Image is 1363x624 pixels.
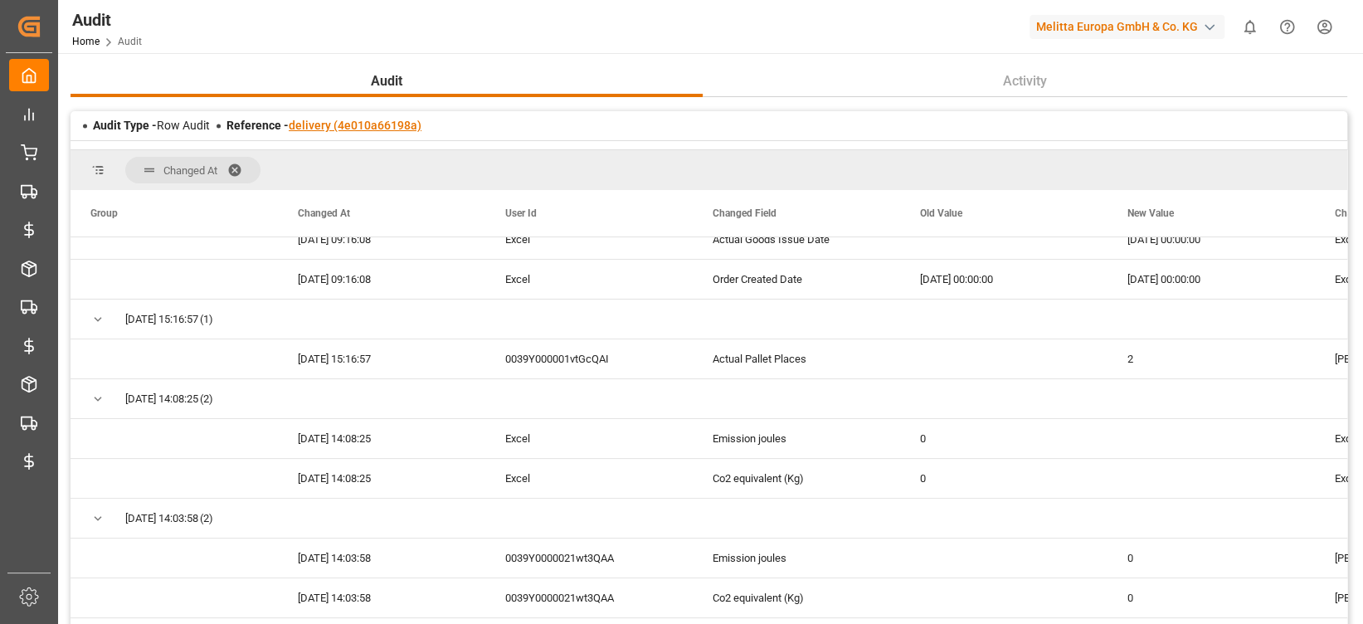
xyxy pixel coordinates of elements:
div: 0 [900,419,1107,458]
a: delivery (4e010a66198a) [289,119,421,132]
div: Actual Goods Issue Date [693,220,900,259]
button: Melitta Europa GmbH & Co. KG [1030,11,1231,42]
div: Actual Pallet Places [693,339,900,378]
span: [DATE] 15:16:57 [125,300,198,339]
div: [DATE] 14:03:58 [278,578,485,617]
div: Excel [485,220,693,259]
div: [DATE] 09:16:08 [278,220,485,259]
div: Melitta Europa GmbH & Co. KG [1030,15,1224,39]
div: 0039Y000001vtGcQAI [485,339,693,378]
div: [DATE] 00:00:00 [1107,220,1315,259]
span: [DATE] 14:08:25 [125,380,198,418]
div: Row Audit [93,117,210,134]
span: Changed Field [713,207,776,219]
div: Order Created Date [693,260,900,299]
span: New Value [1127,207,1174,219]
button: Audit [71,66,703,97]
button: show 0 new notifications [1231,8,1268,46]
div: 2 [1107,339,1315,378]
div: 0 [1107,578,1315,617]
div: [DATE] 14:08:25 [278,419,485,458]
div: 0 [1107,539,1315,578]
div: 0039Y0000021wt3QAA [485,578,693,617]
button: Activity [703,66,1347,97]
div: 0 [900,459,1107,498]
div: [DATE] 00:00:00 [1107,260,1315,299]
span: User Id [505,207,537,219]
div: Excel [485,459,693,498]
span: Activity [996,71,1054,91]
span: Changed At [298,207,350,219]
div: Co2 equivalent (Kg) [693,578,900,617]
button: Help Center [1268,8,1306,46]
div: [DATE] 00:00:00 [900,260,1107,299]
div: Audit [72,7,142,32]
div: Emission joules [693,539,900,578]
div: 0039Y0000021wt3QAA [485,539,693,578]
span: Reference - [226,119,421,132]
div: Co2 equivalent (Kg) [693,459,900,498]
span: Changed At [163,164,217,177]
div: Excel [485,419,693,458]
div: [DATE] 15:16:57 [278,339,485,378]
span: (2) [200,380,213,418]
span: [DATE] 14:03:58 [125,500,198,538]
span: Audit [364,71,409,91]
span: Old Value [920,207,962,219]
a: Home [72,36,100,47]
span: (1) [200,300,213,339]
span: Audit Type - [93,119,157,132]
span: Group [90,207,118,219]
div: [DATE] 09:16:08 [278,260,485,299]
span: (2) [200,500,213,538]
div: [DATE] 14:08:25 [278,459,485,498]
div: [DATE] 14:03:58 [278,539,485,578]
div: Emission joules [693,419,900,458]
div: Excel [485,260,693,299]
